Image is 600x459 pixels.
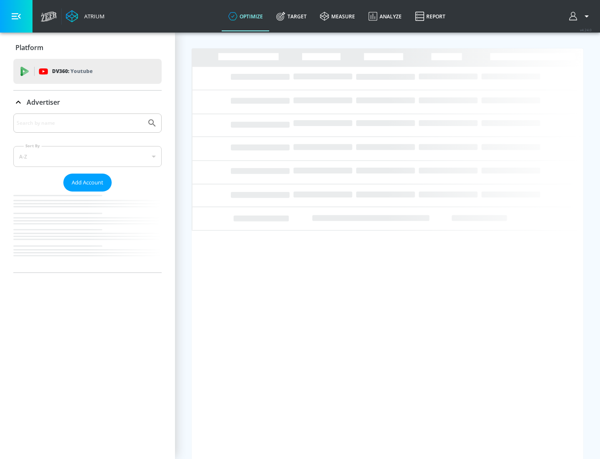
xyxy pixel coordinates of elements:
[13,146,162,167] div: A-Z
[52,67,92,76] p: DV360:
[66,10,105,23] a: Atrium
[63,174,112,192] button: Add Account
[72,178,103,187] span: Add Account
[81,13,105,20] div: Atrium
[313,1,362,31] a: measure
[24,143,42,149] label: Sort By
[27,98,60,107] p: Advertiser
[13,59,162,84] div: DV360: Youtube
[13,113,162,272] div: Advertiser
[17,118,143,129] input: Search by name
[13,91,162,114] div: Advertiser
[222,1,270,31] a: optimize
[13,36,162,59] div: Platform
[580,28,592,32] span: v 4.24.0
[408,1,452,31] a: Report
[362,1,408,31] a: Analyze
[70,67,92,76] p: Youtube
[15,43,43,52] p: Platform
[13,192,162,272] nav: list of Advertiser
[270,1,313,31] a: Target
